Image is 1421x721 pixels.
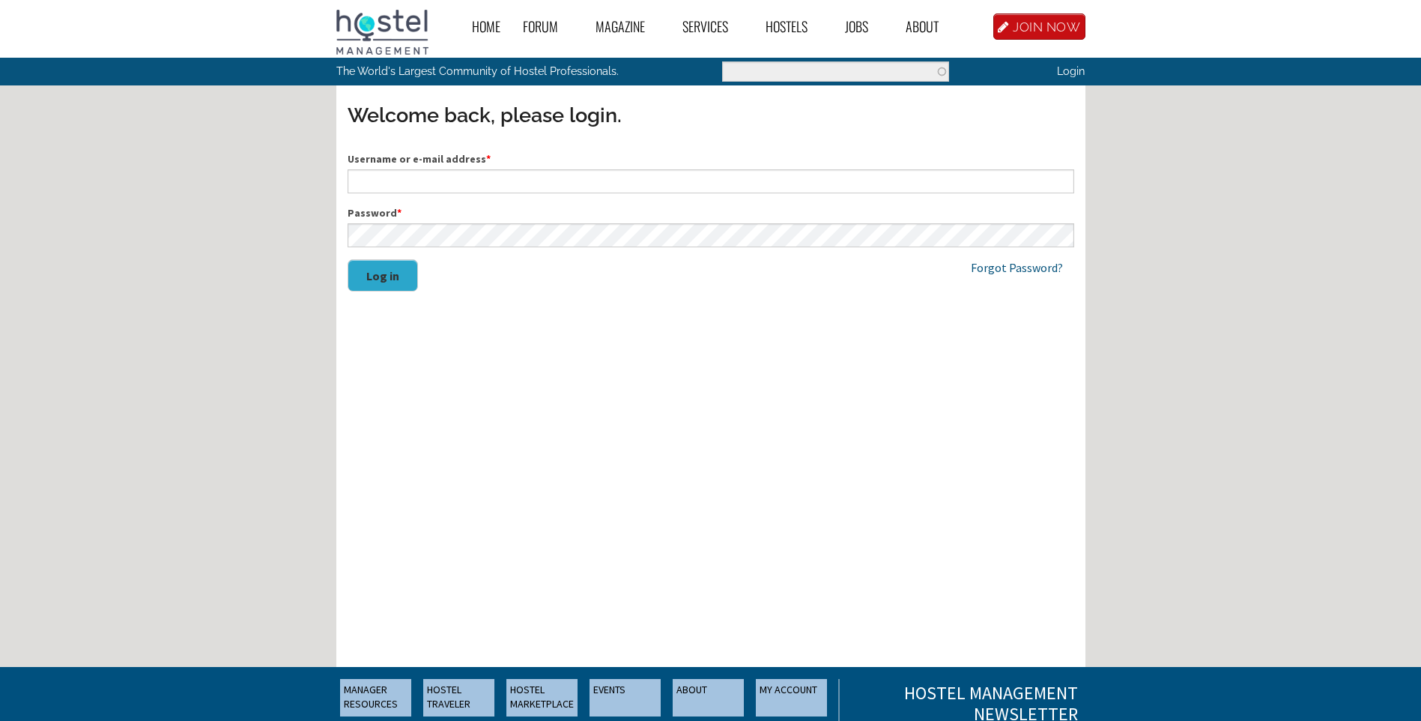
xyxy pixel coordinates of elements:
[512,10,584,43] a: Forum
[340,679,411,717] a: MANAGER RESOURCES
[336,10,428,55] img: Hostel Management Home
[722,61,949,82] input: Enter the terms you wish to search for.
[971,260,1063,275] a: Forgot Password?
[348,205,1074,221] label: Password
[423,679,494,717] a: HOSTEL TRAVELER
[894,10,965,43] a: About
[1057,64,1085,77] a: Login
[348,151,1074,167] label: Username or e-mail address
[584,10,671,43] a: Magazine
[506,679,578,717] a: HOSTEL MARKETPLACE
[397,206,402,220] span: This field is required.
[336,58,649,85] p: The World's Largest Community of Hostel Professionals.
[348,259,418,292] button: Log in
[834,10,894,43] a: Jobs
[754,10,834,43] a: Hostels
[486,152,491,166] span: This field is required.
[590,679,661,717] a: EVENTS
[671,10,754,43] a: Services
[673,679,744,717] a: ABOUT
[348,101,1074,130] h3: Welcome back, please login.
[756,679,827,717] a: MY ACCOUNT
[993,13,1085,40] a: JOIN NOW
[461,10,512,43] a: Home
